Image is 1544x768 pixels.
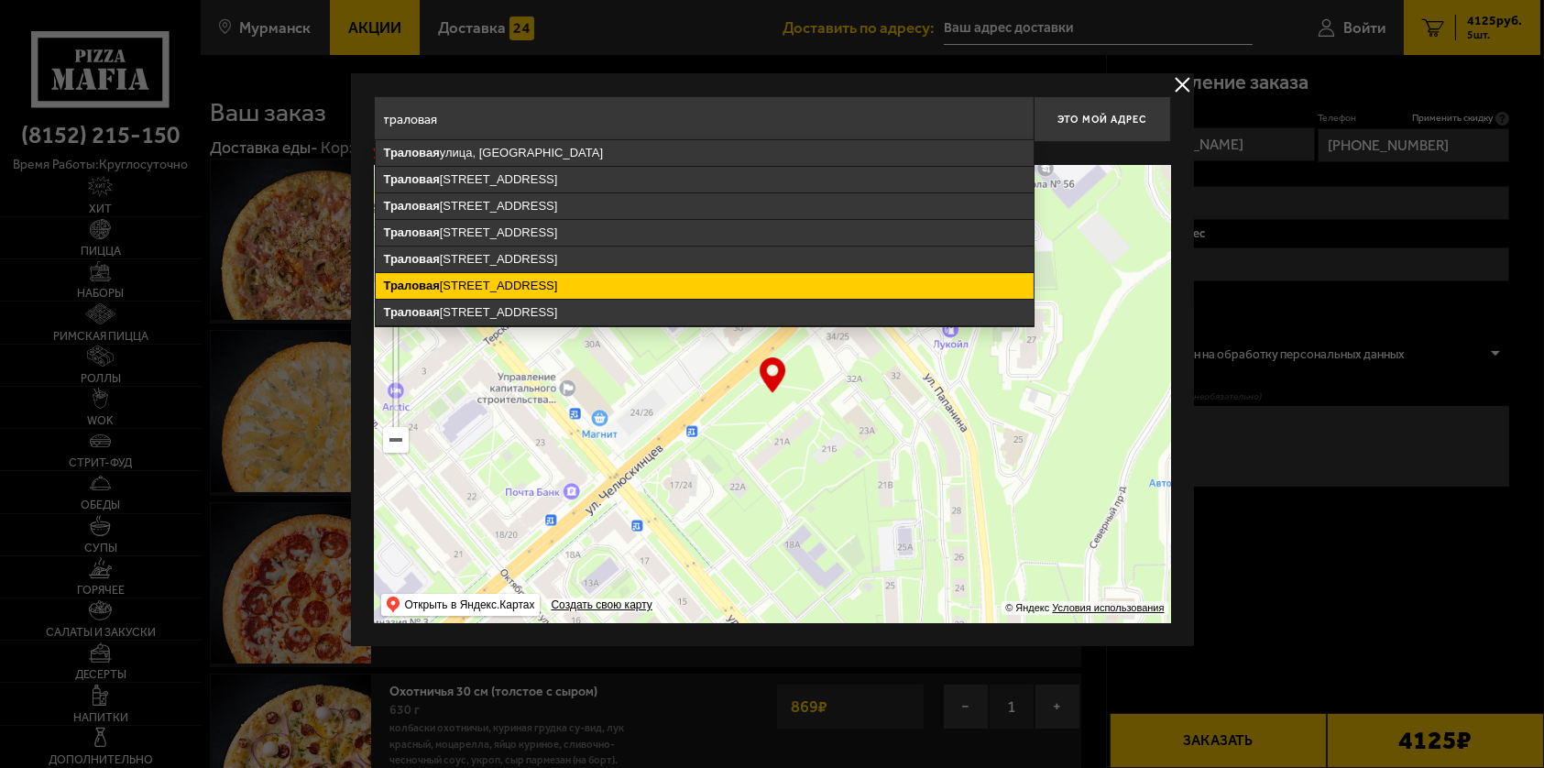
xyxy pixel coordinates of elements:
a: Условия использования [1052,602,1164,613]
ymaps: Траловая [384,279,440,292]
ymaps: Траловая [384,225,440,239]
ymaps: [STREET_ADDRESS] [376,273,1034,299]
ymaps: Траловая [384,252,440,266]
ymaps: улица, [GEOGRAPHIC_DATA] [376,140,1034,166]
ymaps: [STREET_ADDRESS] [376,220,1034,246]
button: delivery type [1171,73,1194,96]
input: Введите адрес доставки [374,96,1034,142]
a: Создать свою карту [547,598,655,612]
ymaps: Траловая [384,172,440,186]
ymaps: [STREET_ADDRESS] [376,247,1034,272]
ymaps: [STREET_ADDRESS] [376,167,1034,192]
ymaps: [STREET_ADDRESS] [376,193,1034,219]
ymaps: Траловая [384,199,440,213]
ymaps: Открыть в Яндекс.Картах [381,594,541,616]
span: Это мой адрес [1057,114,1145,126]
button: Это мой адрес [1034,96,1171,142]
ymaps: Траловая [384,146,440,159]
ymaps: Траловая [384,305,440,319]
ymaps: [STREET_ADDRESS] [376,300,1034,325]
ymaps: © Яндекс [1005,602,1049,613]
p: Укажите дом на карте или в поле ввода [374,147,632,161]
ymaps: Открыть в Яндекс.Картах [405,594,535,616]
